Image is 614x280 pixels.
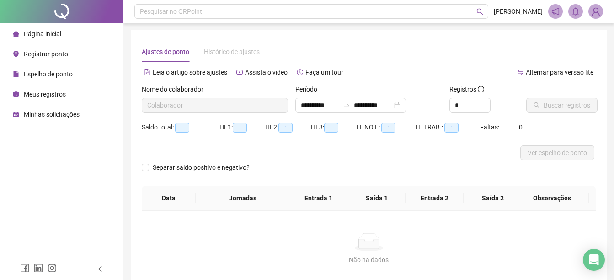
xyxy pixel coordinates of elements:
span: left [97,266,103,272]
span: swap-right [343,102,350,109]
span: --:-- [381,123,395,133]
th: Data [142,186,196,211]
div: HE 3: [311,122,357,133]
span: clock-circle [13,91,19,97]
span: facebook [20,264,29,273]
div: H. NOT.: [357,122,416,133]
label: Período [295,84,323,94]
span: youtube [236,69,243,75]
span: schedule [13,111,19,118]
span: --:-- [175,123,189,133]
span: Alternar para versão lite [526,69,593,76]
div: Open Intercom Messenger [583,249,605,271]
span: --:-- [278,123,293,133]
div: H. TRAB.: [416,122,480,133]
span: search [476,8,483,15]
span: file-text [144,69,150,75]
span: --:-- [233,123,247,133]
span: bell [571,7,580,16]
th: Saída 2 [464,186,522,211]
img: 91416 [589,5,603,18]
span: to [343,102,350,109]
span: Observações [522,193,582,203]
span: history [297,69,303,75]
span: notification [551,7,560,16]
span: instagram [48,264,57,273]
th: Entrada 2 [406,186,464,211]
span: Assista o vídeo [245,69,288,76]
span: Registrar ponto [24,50,68,58]
div: HE 2: [265,122,311,133]
div: Não há dados [153,255,585,265]
span: info-circle [478,86,484,92]
div: Saldo total: [142,122,219,133]
span: 0 [519,124,523,131]
div: HE 1: [219,122,265,133]
span: Faltas: [480,124,501,131]
span: home [13,31,19,37]
span: Página inicial [24,30,61,38]
th: Jornadas [196,186,289,211]
th: Entrada 1 [289,186,347,211]
span: Faça um tour [305,69,343,76]
span: linkedin [34,264,43,273]
span: Minhas solicitações [24,111,80,118]
span: --:-- [324,123,338,133]
span: Separar saldo positivo e negativo? [149,162,253,172]
span: file [13,71,19,77]
span: [PERSON_NAME] [494,6,543,16]
span: swap [517,69,523,75]
th: Saída 1 [347,186,406,211]
span: --:-- [444,123,459,133]
span: Meus registros [24,91,66,98]
span: Espelho de ponto [24,70,73,78]
span: environment [13,51,19,57]
button: Buscar registros [526,98,598,113]
th: Observações [515,186,589,211]
span: Ajustes de ponto [142,48,189,55]
span: Leia o artigo sobre ajustes [153,69,227,76]
button: Ver espelho de ponto [520,145,594,160]
span: Histórico de ajustes [204,48,260,55]
label: Nome do colaborador [142,84,209,94]
span: Registros [449,84,484,94]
